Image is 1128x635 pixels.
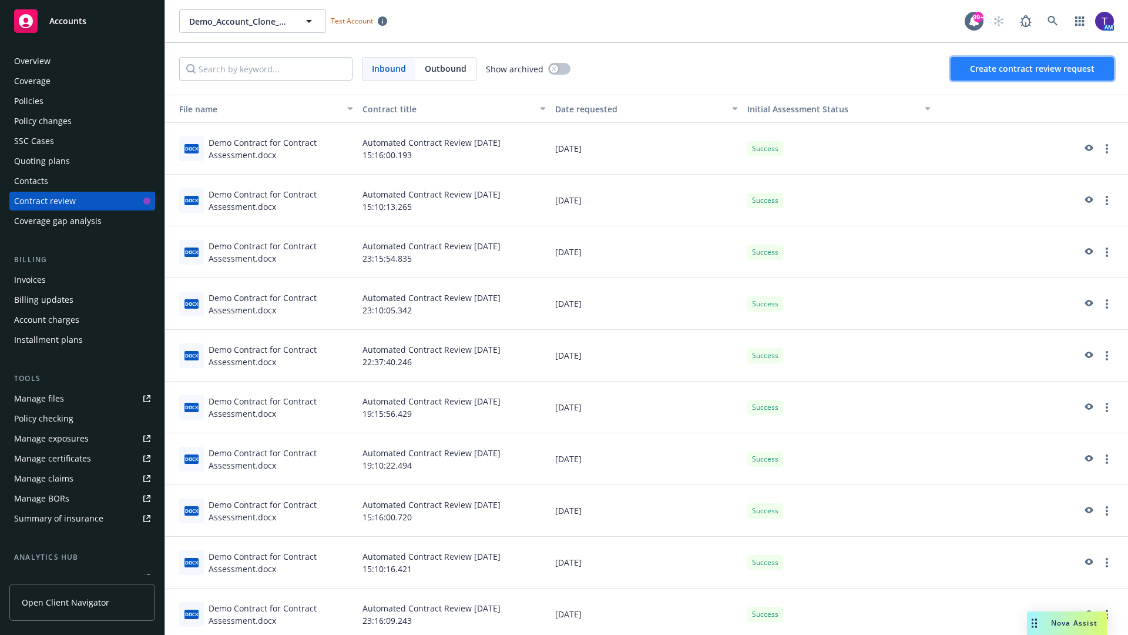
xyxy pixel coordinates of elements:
div: Automated Contract Review [DATE] 23:10:05.342 [358,278,550,330]
span: Success [752,143,778,154]
a: Overview [9,52,155,71]
div: Demo Contract for Contract Assessment.docx [209,550,353,575]
div: Demo Contract for Contract Assessment.docx [209,188,353,213]
div: Loss summary generator [14,568,112,587]
div: Demo Contract for Contract Assessment.docx [209,136,353,161]
a: Manage certificates [9,449,155,468]
span: docx [184,351,199,360]
span: Success [752,247,778,258]
div: Demo Contract for Contract Assessment.docx [209,395,353,420]
span: docx [184,506,199,515]
div: Quoting plans [14,152,70,171]
a: preview [1081,452,1095,466]
div: [DATE] [550,382,743,433]
div: Drag to move [1027,611,1042,635]
div: 99+ [973,12,983,22]
a: Quoting plans [9,152,155,171]
a: Start snowing [987,9,1010,33]
a: more [1100,400,1114,415]
div: Automated Contract Review [DATE] 15:10:13.265 [358,175,550,226]
div: Policy checking [14,409,73,428]
div: Manage exposures [14,429,89,448]
span: Initial Assessment Status [747,103,848,115]
button: Nova Assist [1027,611,1107,635]
div: Manage certificates [14,449,91,468]
div: Overview [14,52,51,71]
span: Success [752,454,778,464]
a: preview [1081,245,1095,259]
a: SSC Cases [9,132,155,151]
input: Search by keyword... [179,57,352,81]
span: Manage exposures [9,429,155,448]
a: more [1100,607,1114,621]
span: Success [752,195,778,206]
a: more [1100,452,1114,466]
span: docx [184,144,199,153]
div: Billing [9,254,155,266]
span: Success [752,506,778,516]
div: Demo Contract for Contract Assessment.docx [209,343,353,368]
div: Manage BORs [14,489,69,508]
a: preview [1081,607,1095,621]
div: Demo Contract for Contract Assessment.docx [209,602,353,627]
a: more [1100,245,1114,259]
button: Demo_Account_Clone_QA_CR_Tests_Demo [179,9,326,33]
span: Success [752,299,778,309]
div: Date requested [555,103,726,115]
a: more [1100,556,1114,570]
a: Coverage gap analysis [9,212,155,230]
button: Create contract review request [951,57,1114,81]
div: File name [170,103,340,115]
div: Automated Contract Review [DATE] 15:16:00.193 [358,123,550,175]
div: Automated Contract Review [DATE] 19:15:56.429 [358,382,550,433]
div: Policies [14,92,43,111]
a: preview [1081,193,1095,208]
span: Outbound [415,58,476,80]
a: preview [1081,297,1095,311]
div: Coverage gap analysis [14,212,102,230]
div: Demo Contract for Contract Assessment.docx [209,240,353,265]
a: Account charges [9,310,155,329]
a: Accounts [9,5,155,38]
div: [DATE] [550,175,743,226]
a: Search [1041,9,1065,33]
div: SSC Cases [14,132,54,151]
div: Billing updates [14,290,73,309]
a: Report a Bug [1014,9,1038,33]
span: docx [184,454,199,463]
a: preview [1081,400,1095,415]
span: Outbound [425,62,466,75]
span: Success [752,609,778,620]
span: Demo_Account_Clone_QA_CR_Tests_Demo [189,15,291,28]
span: docx [184,403,199,412]
a: Loss summary generator [9,568,155,587]
div: Invoices [14,270,46,289]
div: Summary of insurance [14,509,103,528]
span: Show archived [486,63,543,75]
div: Automated Contract Review [DATE] 19:10:22.494 [358,433,550,485]
a: more [1100,297,1114,311]
a: Policies [9,92,155,111]
a: Billing updates [9,290,155,309]
div: [DATE] [550,330,743,382]
span: docx [184,248,199,256]
div: Installment plans [14,330,83,349]
button: Contract title [358,95,550,123]
div: Automated Contract Review [DATE] 22:37:40.246 [358,330,550,382]
a: Manage BORs [9,489,155,508]
div: Demo Contract for Contract Assessment.docx [209,292,353,316]
a: Manage files [9,389,155,408]
a: Contract review [9,192,155,210]
span: Test Account [331,16,373,26]
div: Contacts [14,172,48,190]
span: Nova Assist [1051,618,1097,628]
span: Inbound [372,62,406,75]
a: more [1100,349,1114,363]
div: Account charges [14,310,79,329]
div: Manage files [14,389,64,408]
div: Toggle SortBy [170,103,340,115]
div: Demo Contract for Contract Assessment.docx [209,499,353,523]
div: Automated Contract Review [DATE] 23:15:54.835 [358,226,550,278]
div: Analytics hub [9,552,155,563]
